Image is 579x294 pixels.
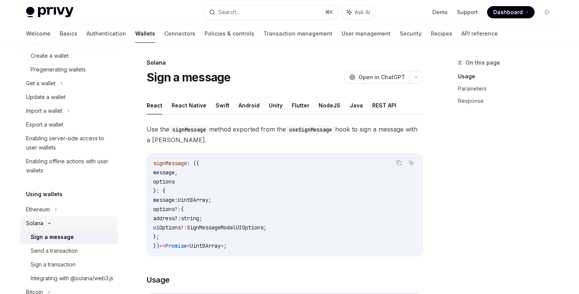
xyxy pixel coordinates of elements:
button: Copy the contents from the code block [394,158,404,168]
a: Send a transaction [20,244,118,258]
button: Open in ChatGPT [344,71,410,84]
div: Export a wallet [26,120,63,129]
span: Uint8Array [190,242,221,249]
a: Authentication [87,24,126,43]
div: Sign a transaction [31,260,75,269]
span: message [153,169,175,176]
a: Security [400,24,422,43]
div: Get a wallet [26,79,56,88]
div: Update a wallet [26,93,65,102]
span: ⌘ K [325,9,333,15]
h5: Using wallets [26,190,62,199]
button: Search...⌘K [204,5,338,19]
div: Search... [218,8,240,17]
div: Import a wallet [26,106,62,115]
code: signMessage [169,125,209,134]
button: Swift [216,96,229,114]
span: Use the method exported from the hook to sign a message with a [PERSON_NAME]. [147,124,423,145]
a: Integrating with @solana/web3.js [20,271,118,285]
button: REST API [372,96,396,114]
span: ?: [175,206,181,213]
a: Response [458,95,559,107]
a: Enabling server-side access to user wallets [20,132,118,154]
span: ; [263,224,267,231]
div: Sign a message [31,232,74,242]
a: Basics [60,24,77,43]
div: Enabling server-side access to user wallets [26,134,113,152]
span: : ({ [187,160,199,167]
button: NodeJS [319,96,340,114]
a: Recipes [431,24,452,43]
div: Create a wallet [31,51,69,60]
button: Flutter [292,96,309,114]
span: SignMessageModalUIOptions [187,224,263,231]
a: Update a wallet [20,90,118,104]
code: useSignMessage [286,125,335,134]
a: Welcome [26,24,51,43]
div: Integrating with @solana/web3.js [31,274,113,283]
a: Parameters [458,83,559,95]
a: Transaction management [263,24,332,43]
a: Create a wallet [20,49,118,63]
span: message: [153,197,178,203]
a: API reference [461,24,498,43]
a: Support [457,8,478,16]
div: Pregenerating wallets [31,65,86,74]
a: Usage [458,70,559,83]
span: => [159,242,165,249]
h1: Sign a message [147,70,231,84]
span: options [153,206,175,213]
a: Wallets [135,24,155,43]
span: ?: [181,224,187,231]
button: Android [239,96,260,114]
span: Uint8Array [178,197,208,203]
button: Ask AI [342,5,375,19]
span: options [153,178,175,185]
span: : [178,215,181,222]
span: < [187,242,190,249]
div: Send a transaction [31,246,78,255]
a: Export a wallet [20,118,118,132]
button: Toggle dark mode [541,6,553,18]
span: Promise [165,242,187,249]
button: React Native [172,96,206,114]
span: On this page [466,58,500,67]
span: Ask AI [355,8,370,16]
span: uiOptions [153,224,181,231]
a: Sign a message [20,230,118,244]
a: Enabling offline actions with user wallets [20,154,118,177]
div: Solana [147,59,423,67]
button: Java [350,96,363,114]
div: Ethereum [26,205,50,214]
span: > [221,242,224,249]
a: Connectors [164,24,195,43]
span: }; [153,233,159,240]
a: Policies & controls [204,24,254,43]
img: light logo [26,7,74,18]
span: ; [208,197,211,203]
span: Dashboard [493,8,523,16]
span: Open in ChatGPT [358,73,405,81]
a: User management [342,24,391,43]
button: Unity [269,96,283,114]
div: Enabling offline actions with user wallets [26,157,113,175]
span: address? [153,215,178,222]
a: Pregenerating wallets [20,63,118,76]
span: ; [199,215,202,222]
span: signMessage [153,160,187,167]
span: ; [224,242,227,249]
span: string [181,215,199,222]
span: Usage [147,275,170,285]
span: { [181,206,184,213]
a: Dashboard [487,6,535,18]
button: React [147,96,162,114]
div: Solana [26,219,43,228]
a: Demo [432,8,448,16]
button: Ask AI [406,158,416,168]
span: }) [153,242,159,249]
span: }: { [153,187,165,194]
span: , [175,169,178,176]
a: Sign a transaction [20,258,118,271]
